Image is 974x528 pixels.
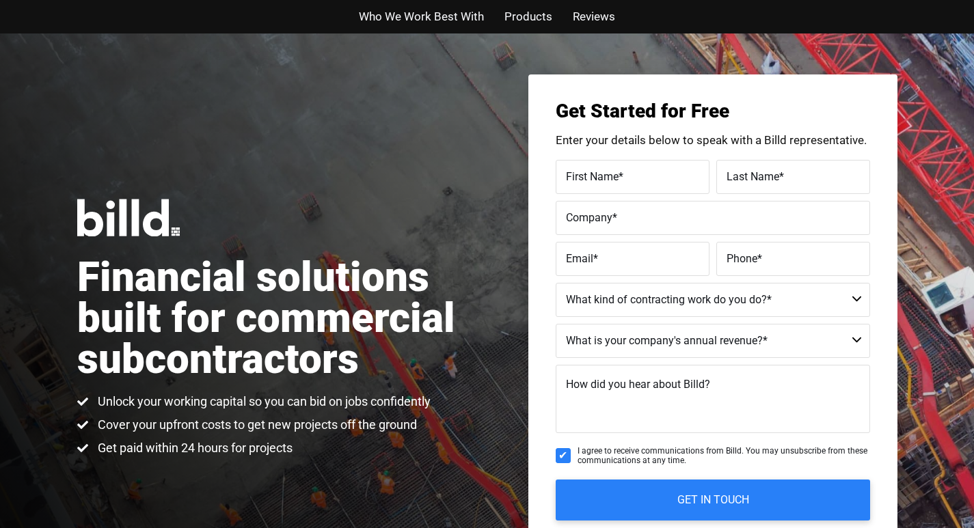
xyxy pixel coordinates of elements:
[566,251,593,264] span: Email
[359,7,484,27] a: Who We Work Best With
[504,7,552,27] a: Products
[94,393,431,410] span: Unlock your working capital so you can bid on jobs confidently
[94,417,417,433] span: Cover your upfront costs to get new projects off the ground
[727,251,757,264] span: Phone
[566,210,612,223] span: Company
[566,378,710,391] span: How did you hear about Billd?
[556,448,571,463] input: I agree to receive communications from Billd. You may unsubscribe from these communications at an...
[573,7,615,27] a: Reviews
[94,440,293,456] span: Get paid within 24 hours for projects
[578,446,870,466] span: I agree to receive communications from Billd. You may unsubscribe from these communications at an...
[556,135,870,146] p: Enter your details below to speak with a Billd representative.
[727,169,779,182] span: Last Name
[556,102,870,121] h3: Get Started for Free
[77,257,487,380] h1: Financial solutions built for commercial subcontractors
[566,169,619,182] span: First Name
[556,480,870,520] input: GET IN TOUCH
